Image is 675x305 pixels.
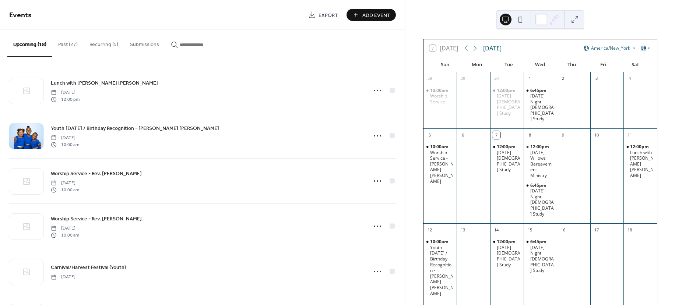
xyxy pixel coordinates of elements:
[497,239,517,245] span: 12:00pm
[51,141,79,148] span: 10:00 am
[530,245,554,273] div: [DATE] Night [DEMOGRAPHIC_DATA] Study
[426,75,434,83] div: 28
[492,75,500,83] div: 30
[559,131,567,139] div: 9
[51,124,219,132] a: Youth [DATE] / Birthday Recognition - [PERSON_NAME] [PERSON_NAME]
[430,144,450,150] span: 10:00am
[526,131,534,139] div: 8
[51,180,79,187] span: [DATE]
[430,88,450,93] span: 10:00am
[630,144,650,150] span: 12:00pm
[626,226,634,234] div: 18
[524,57,556,72] div: Wed
[530,239,548,245] span: 6:45pm
[593,75,601,83] div: 3
[51,274,75,280] span: [DATE]
[626,131,634,139] div: 11
[524,182,557,217] div: Wednesday Night Bible Study
[51,225,79,232] span: [DATE]
[530,188,554,217] div: [DATE] Night [DEMOGRAPHIC_DATA] Study
[497,93,521,116] div: [DATE] [DEMOGRAPHIC_DATA] Study
[51,79,158,87] a: Lunch with [PERSON_NAME] [PERSON_NAME]
[7,30,52,57] button: Upcoming (18)
[497,88,517,93] span: 12:00pm
[530,182,548,188] span: 6:45pm
[483,44,502,53] div: [DATE]
[526,75,534,83] div: 1
[497,245,521,267] div: [DATE] [DEMOGRAPHIC_DATA] Study
[423,239,457,296] div: Youth Sunday / Birthday Recognition - Rev. Pate Pearson
[51,96,80,103] span: 12:00 pm
[51,79,158,87] span: Lunch with [PERSON_NAME] [PERSON_NAME]
[319,11,338,19] span: Export
[347,9,396,21] button: Add Event
[493,57,524,72] div: Tue
[51,89,80,96] span: [DATE]
[423,88,457,105] div: Worship Service
[588,57,619,72] div: Fri
[490,144,524,173] div: Tuesday Bible Study
[51,232,79,238] span: 10:00 am
[530,150,554,178] div: [DATE] Willows Bereavement Ministry
[459,131,467,139] div: 6
[524,88,557,122] div: Wednesday Night Bible Study
[530,93,554,122] div: [DATE] Night [DEMOGRAPHIC_DATA] Study
[51,263,126,272] a: Carnival/Harvest Festival (Youth)
[51,187,79,193] span: 10:00 am
[626,75,634,83] div: 4
[430,245,454,296] div: Youth [DATE] / Birthday Recognition - [PERSON_NAME] [PERSON_NAME]
[492,131,500,139] div: 7
[459,75,467,83] div: 29
[84,30,124,56] button: Recurring (5)
[9,8,32,22] span: Events
[51,214,142,223] a: Worship Service - Rev. [PERSON_NAME]
[362,11,390,19] span: Add Event
[524,144,557,178] div: Wednesday Willows Bereavement Ministry
[490,88,524,116] div: Tuesday Bible Study
[461,57,493,72] div: Mon
[556,57,588,72] div: Thu
[303,9,344,21] a: Export
[497,150,521,173] div: [DATE] [DEMOGRAPHIC_DATA] Study
[492,226,500,234] div: 14
[559,226,567,234] div: 16
[51,169,142,178] a: Worship Service - Rev. [PERSON_NAME]
[51,264,126,272] span: Carnival/Harvest Festival (Youth)
[459,226,467,234] div: 13
[51,125,219,132] span: Youth [DATE] / Birthday Recognition - [PERSON_NAME] [PERSON_NAME]
[430,150,454,184] div: Worship Service - [PERSON_NAME] [PERSON_NAME]
[497,144,517,150] span: 12:00pm
[591,46,630,50] span: America/New_York
[530,144,550,150] span: 12:00pm
[51,135,79,141] span: [DATE]
[490,239,524,267] div: Tuesday Bible Study
[430,93,454,104] div: Worship Service
[623,144,657,178] div: Lunch with Rev. Pate Pearson
[559,75,567,83] div: 2
[426,226,434,234] div: 12
[530,88,548,93] span: 6:45pm
[430,239,450,245] span: 10:00am
[52,30,84,56] button: Past (27)
[423,144,457,184] div: Worship Service - Rev. Pate Pearson
[593,226,601,234] div: 17
[630,150,654,178] div: Lunch with [PERSON_NAME] [PERSON_NAME]
[124,30,165,56] button: Submissions
[619,57,651,72] div: Sat
[524,239,557,273] div: Wednesday Night Bible Study
[593,131,601,139] div: 10
[526,226,534,234] div: 15
[426,131,434,139] div: 5
[51,170,142,178] span: Worship Service - Rev. [PERSON_NAME]
[429,57,461,72] div: Sun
